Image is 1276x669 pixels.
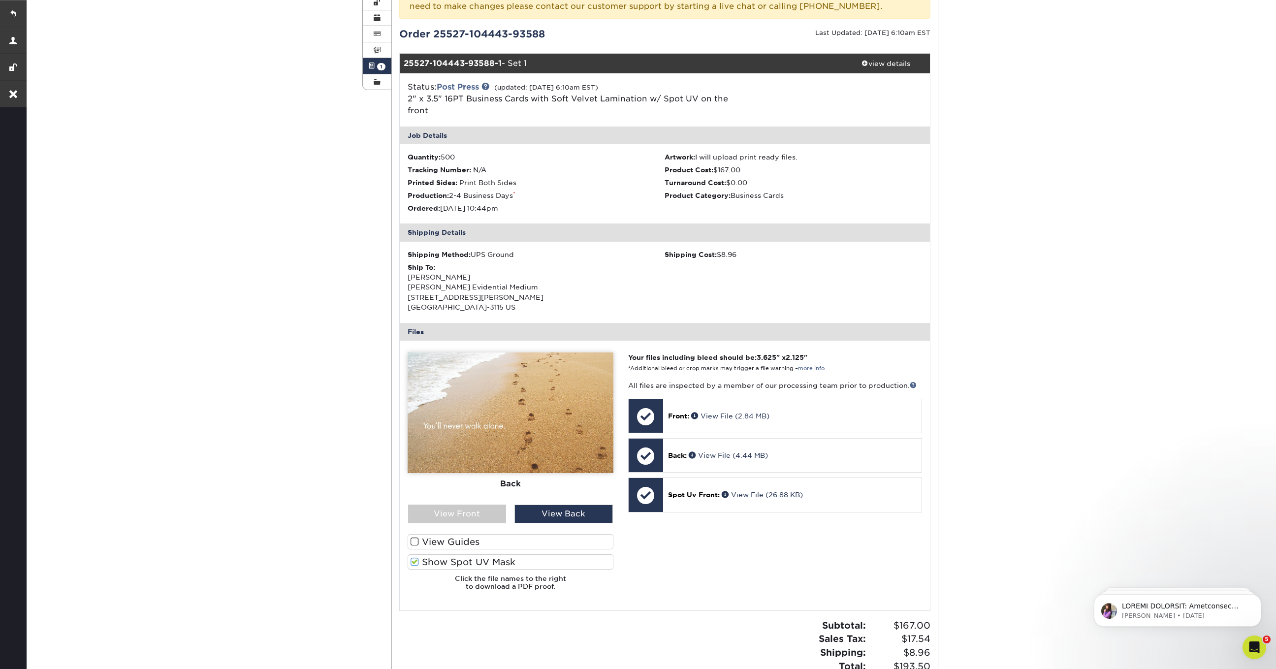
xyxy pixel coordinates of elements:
[869,646,930,660] span: $8.96
[392,27,665,41] div: Order 25527-104443-93588
[668,491,720,499] span: Spot Uv Front:
[514,505,613,523] div: View Back
[1263,636,1271,643] span: 5
[757,353,776,361] span: 3.625
[665,178,922,188] li: $0.00
[408,191,665,200] li: 2-4 Business Days
[408,473,613,495] div: Back
[437,82,479,92] a: Post Press
[400,323,930,341] div: Files
[841,54,930,73] a: view details
[722,491,803,499] a: View File (26.88 KB)
[408,262,665,313] div: [PERSON_NAME] [PERSON_NAME] Evidential Medium [STREET_ADDRESS][PERSON_NAME] [GEOGRAPHIC_DATA]-311...
[408,251,471,258] strong: Shipping Method:
[408,574,613,599] h6: Click the file names to the right to download a PDF proof.
[408,94,728,115] a: 2" x 3.5" 16PT Business Cards with Soft Velvet Lamination w/ Spot UV on the front
[628,381,922,390] p: All files are inspected by a member of our processing team prior to production.
[665,251,717,258] strong: Shipping Cost:
[798,365,825,372] a: more info
[691,412,769,420] a: View File (2.84 MB)
[815,29,930,36] small: Last Updated: [DATE] 6:10am EST
[822,620,866,631] strong: Subtotal:
[377,63,385,70] span: 1
[628,353,807,361] strong: Your files including bleed should be: " x "
[1243,636,1266,659] iframe: Intercom live chat
[408,204,440,212] strong: Ordered:
[473,166,486,174] span: N/A
[668,412,689,420] span: Front:
[665,191,922,200] li: Business Cards
[400,223,930,241] div: Shipping Details
[494,84,598,91] small: (updated: [DATE] 6:10am EST)
[665,152,922,162] li: I will upload print ready files.
[408,153,441,161] strong: Quantity:
[408,203,665,213] li: [DATE] 10:44pm
[400,127,930,144] div: Job Details
[665,153,695,161] strong: Artwork:
[408,191,449,199] strong: Production:
[628,365,825,372] small: *Additional bleed or crop marks may trigger a file warning –
[1079,573,1276,642] iframe: Intercom notifications message
[819,633,866,644] strong: Sales Tax:
[363,58,391,74] a: 1
[786,353,804,361] span: 2.125
[408,554,613,570] label: Show Spot UV Mask
[665,166,713,174] strong: Product Cost:
[408,505,507,523] div: View Front
[689,451,768,459] a: View File (4.44 MB)
[820,647,866,658] strong: Shipping:
[869,632,930,646] span: $17.54
[408,534,613,549] label: View Guides
[408,152,665,162] li: 500
[408,250,665,259] div: UPS Ground
[408,179,457,187] strong: Printed Sides:
[665,179,726,187] strong: Turnaround Cost:
[459,179,516,187] span: Print Both Sides
[665,165,922,175] li: $167.00
[400,54,842,73] div: - Set 1
[869,619,930,633] span: $167.00
[400,81,753,117] div: Status:
[665,250,922,259] div: $8.96
[665,191,731,199] strong: Product Category:
[408,263,435,271] strong: Ship To:
[668,451,687,459] span: Back:
[408,166,471,174] strong: Tracking Number:
[404,59,502,68] strong: 25527-104443-93588-1
[841,59,930,68] div: view details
